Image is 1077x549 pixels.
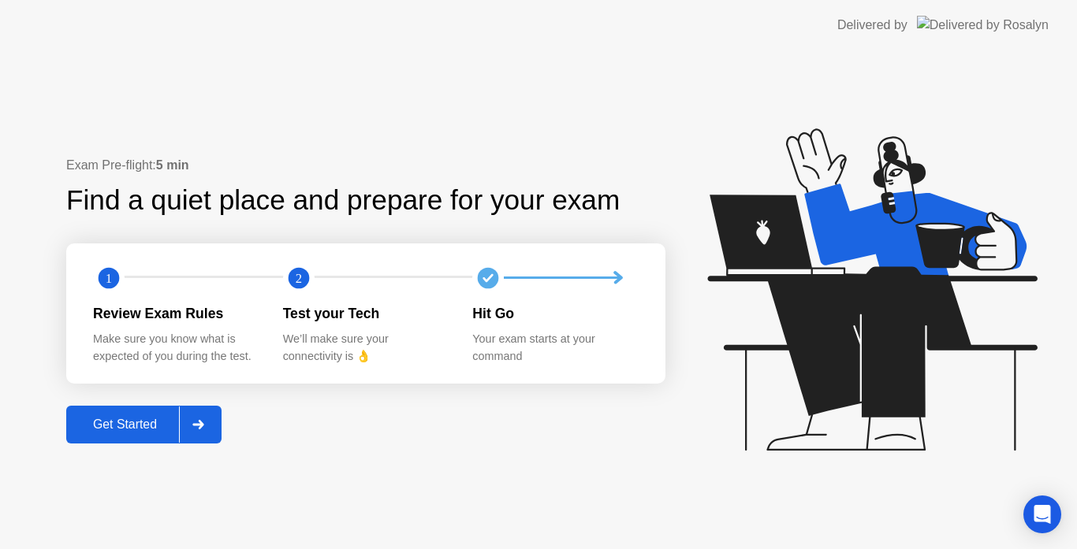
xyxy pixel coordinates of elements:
[66,156,665,175] div: Exam Pre-flight:
[93,303,258,324] div: Review Exam Rules
[472,303,637,324] div: Hit Go
[283,331,448,365] div: We’ll make sure your connectivity is 👌
[283,303,448,324] div: Test your Tech
[66,180,622,221] div: Find a quiet place and prepare for your exam
[93,331,258,365] div: Make sure you know what is expected of you during the test.
[106,270,112,285] text: 1
[837,16,907,35] div: Delivered by
[472,331,637,365] div: Your exam starts at your command
[296,270,302,285] text: 2
[156,158,189,172] b: 5 min
[66,406,222,443] button: Get Started
[917,16,1049,34] img: Delivered by Rosalyn
[1023,495,1061,533] div: Open Intercom Messenger
[71,417,179,432] div: Get Started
